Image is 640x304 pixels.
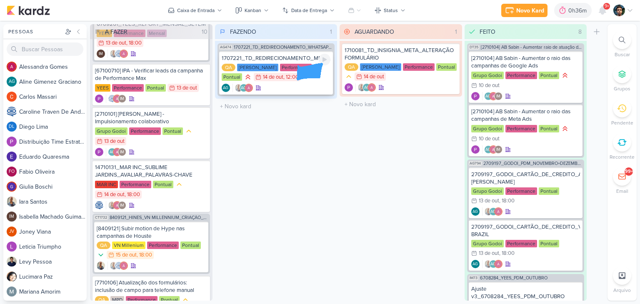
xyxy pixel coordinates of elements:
[481,45,583,50] span: [2710104] AB Sabin - Aumentar raio de atuação das campanhas
[9,125,15,129] p: DL
[110,262,118,270] img: Iara Santos
[484,92,492,100] div: Aline Gimenez Graciano
[97,251,105,259] div: Prioridade Baixa
[115,50,123,58] img: Caroline Traven De Andrade
[19,137,87,146] div: D i s t r i b u i ç ã o T i m e E s t r a t é g i c o
[118,148,126,156] div: Isabella Machado Guimarães
[7,62,17,72] img: Alessandra Gomes
[108,95,116,103] img: Caroline Traven De Andrade
[108,148,116,156] div: Aline Gimenez Graciano
[240,84,248,92] div: Aline Gimenez Graciano
[345,63,358,71] div: QA
[110,215,208,220] span: 8409121_HINES_VN MILLENNIUM_CRIAÇÃO_MOTION
[452,27,460,36] div: 1
[185,127,193,135] div: Prioridade Média
[125,192,140,197] div: , 18:00
[177,85,197,91] div: 13 de out
[95,164,207,179] div: 14710131_MAR INC_SUBLIME JARDINS_AVALIAR_PALAVRAS-CHAVE
[108,201,116,209] img: Iara Santos
[110,150,115,154] p: AG
[118,95,126,103] div: Isabella Machado Guimarães
[9,169,15,174] p: FO
[95,148,103,156] img: Distribuição Time Estratégico
[19,212,87,221] div: I s a b e l l a M a c h a d o G u i m a r ã e s
[471,92,480,100] img: Distribuição Time Estratégico
[115,262,123,270] img: Caroline Traven De Andrade
[561,125,569,133] div: Prioridade Alta
[471,92,480,100] div: Criador(a): Distribuição Time Estratégico
[95,110,207,125] div: [2710101] Albert Sabin - Impulsionamento colaborativo
[106,201,126,209] div: Colaboradores: Iara Santos, Alessandra Gomes, Isabella Machado Guimarães
[505,72,537,79] div: Performance
[505,125,537,132] div: Performance
[7,42,83,56] input: Buscar Pessoas
[575,27,585,36] div: 8
[120,50,128,58] img: Alessandra Gomes
[625,168,633,175] div: 99+
[106,148,126,156] div: Colaboradores: Aline Gimenez Graciano, Alessandra Gomes, Isabella Machado Guimarães
[355,83,376,92] div: Colaboradores: Iara Santos, Aline Gimenez Graciano, Alessandra Gomes
[9,229,14,234] p: JV
[97,50,105,58] div: Isabella Machado Guimarães
[490,210,496,214] p: AG
[104,192,125,197] div: 14 de out
[263,75,283,80] div: 14 de out
[19,62,87,71] div: A l e s s a n d r a G o m e s
[360,63,401,71] div: [PERSON_NAME]
[485,95,491,99] p: AG
[472,210,478,214] p: AG
[222,84,230,92] div: Criador(a): Aline Gimenez Graciano
[95,279,207,294] div: [7710106] Atualização dos formulários: inclusão de campo para telefone manual
[496,148,500,152] p: IM
[479,198,499,204] div: 13 de out
[107,262,128,270] div: Colaboradores: Iara Santos, Caroline Traven De Andrade, Alessandra Gomes
[95,84,110,92] div: YEES
[104,139,125,144] div: 13 de out
[616,187,628,195] p: Email
[19,197,87,206] div: I a r a S a n t o s
[436,63,457,71] div: Pontual
[145,84,166,92] div: Pontual
[235,84,243,92] img: Iara Santos
[471,207,480,216] div: Criador(a): Aline Gimenez Graciano
[469,161,482,166] span: AG794
[484,207,492,216] img: Iara Santos
[19,227,87,236] div: J o n e y V i a n a
[19,287,87,296] div: M a r i a n a A m o r i m
[232,84,253,92] div: Colaboradores: Iara Santos, Aline Gimenez Graciano, Alessandra Gomes
[95,148,103,156] div: Criador(a): Distribuição Time Estratégico
[107,50,128,58] div: Colaboradores: Iara Santos, Caroline Traven De Andrade, Alessandra Gomes
[99,52,103,56] p: IM
[19,107,87,116] div: C a r o l i n e T r a v e n D e A n d r a d e
[494,207,502,216] img: Alessandra Gomes
[113,148,121,156] img: Alessandra Gomes
[499,251,515,256] div: , 18:00
[345,83,353,92] img: Distribuição Time Estratégico
[471,187,504,195] div: Grupo Godoi
[7,287,17,297] img: Mariana Amorim
[482,260,502,268] div: Colaboradores: Iara Santos, Aline Gimenez Graciano, Alessandra Gomes
[471,260,480,268] div: Aline Gimenez Graciano
[95,127,127,135] div: Grupo Godoi
[471,207,480,216] div: Aline Gimenez Graciano
[283,75,299,80] div: , 12:00
[237,64,278,71] div: [PERSON_NAME]
[241,86,246,90] p: AG
[7,242,17,252] img: Leticia Triumpho
[223,86,228,90] p: AG
[153,181,173,188] div: Pontual
[222,64,235,71] div: QA
[95,95,103,103] img: Distribuição Time Estratégico
[116,252,137,258] div: 15 de out
[175,180,183,189] div: Prioridade Média
[244,73,252,81] div: Prioridade Alta
[499,198,515,204] div: , 18:00
[19,122,87,131] div: D i e g o L i m a
[120,150,124,154] p: IM
[471,108,580,123] div: [2710104] AB Sabin - Aumentar o raio das campanhas de Meta Ads
[7,122,17,132] div: Diego Lima
[217,100,336,112] input: + Novo kard
[95,201,103,209] div: Criador(a): Caroline Traven De Andrade
[19,257,87,266] div: L e v y P e s s o a
[234,45,333,50] span: 1707221_TD_REDIRECIONAMENTO_WHATSAPP_GOOGLE_E_META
